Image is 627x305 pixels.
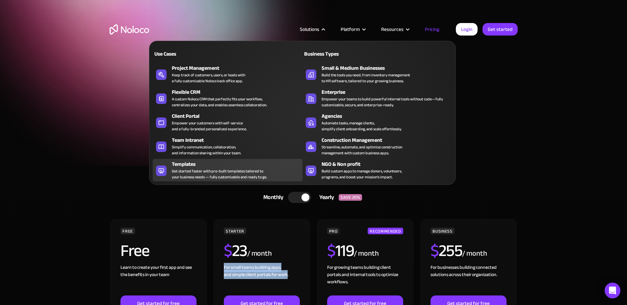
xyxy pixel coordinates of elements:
div: Automate tasks, manage clients, simplify client onboarding, and scale effortlessly. [322,120,402,132]
a: AgenciesAutomate tasks, manage clients,simplify client onboarding, and scale effortlessly. [302,111,452,133]
div: Flexible CRM [172,88,305,96]
div: Agencies [322,112,455,120]
h2: 119 [327,242,354,259]
a: Business Types [302,46,452,61]
div: Project Management [172,64,305,72]
h2: Start for free. Upgrade to support your business at any stage. [110,102,518,112]
h1: Flexible Pricing Designed for Business [110,56,518,95]
div: Empower your customers with self-service and a fully-branded personalized experience. [172,120,247,132]
a: EnterpriseEmpower your teams to build powerful internal tools without code—fully customizable, se... [302,87,452,109]
div: For businesses building connected solutions across their organization. ‍ [431,264,506,295]
div: Empower your teams to build powerful internal tools without code—fully customizable, secure, and ... [322,96,449,108]
div: Business Types [302,50,375,58]
div: Resources [373,25,417,34]
div: BUSINESS [431,228,454,234]
div: Open Intercom Messenger [605,283,620,298]
div: For small teams building apps and simple client portals for work. ‍ [224,264,300,295]
div: Construction Management [322,136,455,144]
div: Client Portal [172,112,305,120]
div: Get started faster with pre-built templates tailored to your business needs — fully customizable ... [172,168,267,180]
div: Build the tools you need, from inventory management to HR software, tailored to your growing busi... [322,72,410,84]
a: Flexible CRMA custom Noloco CRM that perfectly fits your workflow,centralizes your data, and enab... [153,87,302,109]
div: STARTER [224,228,246,234]
div: Streamline, automate, and optimize construction management with custom business apps. [322,144,402,156]
div: / month [354,248,379,259]
a: home [110,24,149,35]
div: Solutions [292,25,332,34]
a: Small & Medium BusinessesBuild the tools you need, from inventory managementto HR software, tailo... [302,63,452,85]
div: SAVE 20% [339,194,362,201]
div: Learn to create your first app and see the benefits in your team ‍ [120,264,196,295]
div: PRO [327,228,339,234]
div: NGO & Non profit [322,160,455,168]
a: TemplatesGet started faster with pre-built templates tailored toyour business needs — fully custo... [153,159,302,181]
div: Solutions [300,25,319,34]
div: Platform [332,25,373,34]
span: $ [224,235,232,266]
div: Platform [341,25,360,34]
div: Monthly [255,192,288,202]
div: Build custom apps to manage donors, volunteers, programs, and boost your mission’s impact. [322,168,402,180]
h2: 255 [431,242,462,259]
div: A custom Noloco CRM that perfectly fits your workflow, centralizes your data, and enables seamles... [172,96,267,108]
div: Resources [381,25,404,34]
div: For growing teams building client portals and internal tools to optimize workflows. [327,264,403,295]
div: Enterprise [322,88,455,96]
h2: Free [120,242,149,259]
div: Use Cases [153,50,225,58]
a: Login [456,23,478,36]
a: Construction ManagementStreamline, automate, and optimize constructionmanagement with custom busi... [302,135,452,157]
div: Team Intranet [172,136,305,144]
span: $ [327,235,335,266]
div: Small & Medium Businesses [322,64,455,72]
div: CHOOSE YOUR PLAN [110,172,518,189]
h2: 23 [224,242,247,259]
a: Team IntranetSimplify communication, collaboration,and information sharing within your team. [153,135,302,157]
a: Get started [483,23,518,36]
a: Pricing [417,25,448,34]
a: Use Cases [153,46,302,61]
span: $ [431,235,439,266]
a: NGO & Non profitBuild custom apps to manage donors, volunteers,programs, and boost your mission’s... [302,159,452,181]
a: Project ManagementKeep track of customers, users, or leads witha fully customizable Noloco back o... [153,63,302,85]
div: Simplify communication, collaboration, and information sharing within your team. [172,144,241,156]
div: FREE [120,228,135,234]
a: Client PortalEmpower your customers with self-serviceand a fully-branded personalized experience. [153,111,302,133]
nav: Solutions [149,32,456,185]
div: / month [247,248,272,259]
div: Templates [172,160,305,168]
div: Yearly [311,192,339,202]
div: Keep track of customers, users, or leads with a fully customizable Noloco back office app. [172,72,245,84]
div: / month [462,248,487,259]
div: RECOMMENDED [368,228,403,234]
